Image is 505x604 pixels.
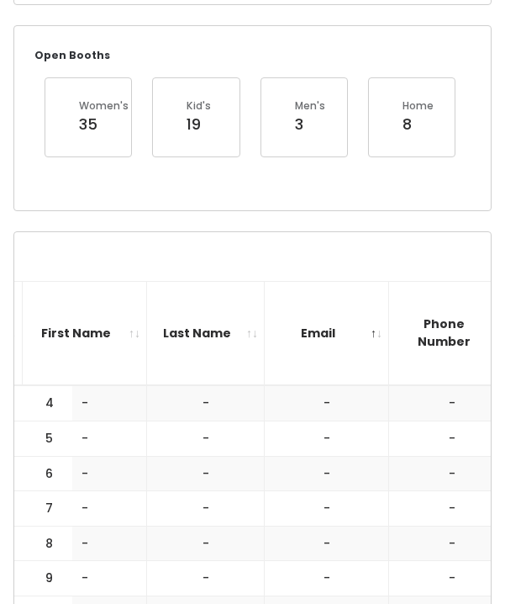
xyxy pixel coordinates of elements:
[147,281,265,385] th: Last Name: activate to sort column ascending
[34,48,110,62] small: Open Booths
[14,456,73,491] td: 6
[23,491,147,527] td: -
[295,114,325,135] div: 3
[147,385,265,421] td: -
[23,561,147,596] td: -
[265,561,389,596] td: -
[14,421,73,457] td: 5
[265,385,389,421] td: -
[187,98,211,114] div: Kid's
[23,281,147,385] th: First Name: activate to sort column ascending
[265,421,389,457] td: -
[187,114,211,135] div: 19
[79,98,129,114] div: Women's
[23,421,147,457] td: -
[14,561,73,596] td: 9
[23,526,147,561] td: -
[402,114,434,135] div: 8
[14,526,73,561] td: 8
[23,456,147,491] td: -
[147,421,265,457] td: -
[402,98,434,114] div: Home
[147,491,265,527] td: -
[79,114,129,135] div: 35
[265,281,389,385] th: Email: activate to sort column descending
[265,526,389,561] td: -
[265,456,389,491] td: -
[265,491,389,527] td: -
[147,456,265,491] td: -
[147,526,265,561] td: -
[14,385,73,421] td: 4
[23,385,147,421] td: -
[14,491,73,527] td: 7
[147,561,265,596] td: -
[295,98,325,114] div: Men's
